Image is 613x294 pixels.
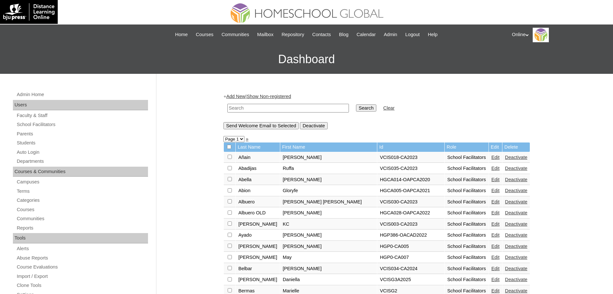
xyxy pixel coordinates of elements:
span: Courses [196,31,213,38]
a: Deactivate [505,166,527,171]
a: Courses [16,206,148,214]
a: Alerts [16,245,148,253]
td: HGCA028-OAPCA2022 [377,208,444,219]
a: Edit [491,188,499,193]
a: Courses [193,31,217,38]
a: Mailbox [254,31,277,38]
td: Ruffa [280,163,377,174]
a: Departments [16,157,148,165]
a: Campuses [16,178,148,186]
a: Deactivate [505,244,527,249]
td: School Facilitators [445,230,489,241]
input: Search [356,104,376,112]
td: Albuero OLD [236,208,280,219]
td: HGP386-OACAD2022 [377,230,444,241]
a: School Facilitators [16,121,148,129]
a: Communities [16,215,148,223]
a: Edit [491,244,499,249]
a: Edit [491,232,499,238]
td: Daniella [280,274,377,285]
span: Contacts [312,31,331,38]
a: Abuse Reports [16,254,148,262]
a: Import / Export [16,272,148,280]
td: Abella [236,174,280,185]
a: Edit [491,277,499,282]
img: logo-white.png [3,3,54,21]
td: [PERSON_NAME] [PERSON_NAME] [280,197,377,208]
td: HGP0-CA007 [377,252,444,263]
td: Albuero [236,197,280,208]
span: Help [428,31,438,38]
td: [PERSON_NAME] [280,152,377,163]
td: School Facilitators [445,163,489,174]
a: Edit [491,288,499,293]
a: Deactivate [505,221,527,227]
a: Auto Login [16,148,148,156]
a: Deactivate [505,199,527,204]
a: Edit [491,210,499,215]
td: [PERSON_NAME] [236,219,280,230]
span: Mailbox [257,31,274,38]
td: Gloryfe [280,185,377,196]
span: Admin [384,31,397,38]
a: Categories [16,196,148,204]
td: Ayado [236,230,280,241]
td: School Facilitators [445,219,489,230]
a: Admin [381,31,400,38]
td: [PERSON_NAME] [280,208,377,219]
td: [PERSON_NAME] [280,174,377,185]
td: [PERSON_NAME] [236,252,280,263]
a: Show Non-registered [247,94,291,99]
a: Deactivate [505,232,527,238]
input: Search [227,104,349,113]
td: School Facilitators [445,252,489,263]
span: Logout [405,31,420,38]
a: Students [16,139,148,147]
td: Last Name [236,142,280,152]
a: Terms [16,187,148,195]
td: HGCA005-OAPCA2021 [377,185,444,196]
td: HGP0-CA005 [377,241,444,252]
a: Deactivate [505,255,527,260]
a: Calendar [353,31,379,38]
a: Deactivate [505,266,527,271]
span: Communities [222,31,249,38]
a: Help [425,31,441,38]
td: VCIS035-CA2023 [377,163,444,174]
td: [PERSON_NAME] [236,241,280,252]
a: Logout [402,31,423,38]
td: May [280,252,377,263]
a: Deactivate [505,177,527,182]
a: Deactivate [505,155,527,160]
a: Parents [16,130,148,138]
td: [PERSON_NAME] [236,274,280,285]
td: Abadijas [236,163,280,174]
td: KC [280,219,377,230]
a: Edit [491,177,499,182]
a: Edit [491,266,499,271]
td: Abion [236,185,280,196]
td: [PERSON_NAME] [280,230,377,241]
a: Deactivate [505,277,527,282]
a: Clear [383,105,395,111]
td: VCIS034-CA2024 [377,263,444,274]
a: Edit [491,221,499,227]
td: First Name [280,142,377,152]
a: Deactivate [505,210,527,215]
a: Communities [218,31,252,38]
td: Delete [502,142,530,152]
a: Edit [491,199,499,204]
div: Users [13,100,148,110]
a: Faculty & Staff [16,112,148,120]
td: Id [377,142,444,152]
td: VCISG3A2025 [377,274,444,285]
td: School Facilitators [445,197,489,208]
td: [PERSON_NAME] [280,241,377,252]
td: School Facilitators [445,185,489,196]
a: Edit [491,155,499,160]
span: Home [175,31,188,38]
div: + | [223,93,543,129]
td: School Facilitators [445,208,489,219]
td: VCIS018-CA2023 [377,152,444,163]
span: Repository [282,31,304,38]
